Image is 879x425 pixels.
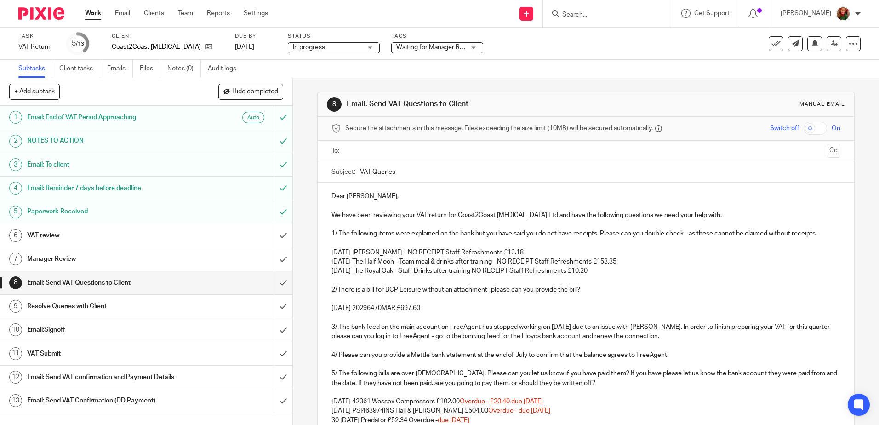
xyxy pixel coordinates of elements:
span: Get Support [694,10,730,17]
a: Emails [107,60,133,78]
div: 3 [9,158,22,171]
h1: Paperwork Received [27,205,185,218]
div: Auto [242,112,264,123]
p: 2/There is a bill for BCP Leisure without an attachment- please can you provide the bill? [331,285,840,294]
button: + Add subtask [9,84,60,99]
img: sallycropped.JPG [836,6,850,21]
div: 2 [9,135,22,148]
span: In progress [293,44,325,51]
div: 4 [9,182,22,195]
p: 1/ The following items were explained on the bank but you have said you do not have receipts. Ple... [331,229,840,238]
div: 5 [9,206,22,218]
p: [DATE] The Half Moon - Team meal & drinks after training - NO RECEIPT Staff Refreshments £153.35 [331,257,840,266]
p: 3/ The bank feed on the main account on FreeAgent has stopped working on [DATE] due to an issue w... [331,322,840,341]
div: 7 [9,253,22,265]
p: [PERSON_NAME] [781,9,831,18]
a: Team [178,9,193,18]
a: Notes (0) [167,60,201,78]
a: Work [85,9,101,18]
button: Hide completed [218,84,283,99]
a: Settings [244,9,268,18]
span: Waiting for Manager Review [396,44,476,51]
h1: VAT review [27,229,185,242]
a: Email [115,9,130,18]
p: We have been reviewing your VAT return for Coast2Coast [MEDICAL_DATA] Ltd and have the following ... [331,211,840,220]
label: Tags [391,33,483,40]
h1: Email: Send VAT Questions to Client [27,276,185,290]
p: [DATE] 42361 Wessex Compressors £102.00 [331,397,840,406]
span: due [DATE] [438,417,469,424]
div: 11 [9,347,22,360]
h1: Email: Reminder 7 days before deadline [27,181,185,195]
div: 10 [9,323,22,336]
span: Overdue - due [DATE] [488,408,550,414]
h1: Resolve Queries with Client [27,299,185,313]
p: Coast2Coast [MEDICAL_DATA] Ltd [112,42,201,52]
span: On [832,124,840,133]
button: Cc [827,144,840,158]
h1: Manager Review [27,252,185,266]
span: [DATE] [235,44,254,50]
p: [DATE] 20296470MAR £697.60 [331,304,840,313]
a: Reports [207,9,230,18]
div: 1 [9,111,22,124]
div: 13 [9,394,22,407]
input: Search [561,11,644,19]
div: 9 [9,300,22,313]
span: Secure the attachments in this message. Files exceeding the size limit (10MB) will be secured aut... [345,124,653,133]
label: Task [18,33,55,40]
span: Overdue - £20.40 due [DATE] [460,398,543,405]
small: /13 [76,41,84,46]
h1: NOTES TO ACTION [27,134,185,148]
h1: Email: End of VAT Period Approaching [27,110,185,124]
label: Subject: [331,167,355,177]
p: 30 [DATE] Predator £52.34 Overdue - [331,416,840,425]
div: 12 [9,371,22,384]
h1: Email: Send VAT Questions to Client [347,99,605,109]
h1: Email: Send VAT confirmation and Payment Details [27,370,185,384]
label: Client [112,33,223,40]
a: Audit logs [208,60,243,78]
div: 5 [72,38,84,49]
p: 5/ The following bills are over [DEMOGRAPHIC_DATA]. Please can you let us know if you have paid t... [331,369,840,388]
a: Subtasks [18,60,52,78]
div: Manual email [799,101,845,108]
a: Clients [144,9,164,18]
div: 8 [9,276,22,289]
a: Client tasks [59,60,100,78]
label: Due by [235,33,276,40]
div: 8 [327,97,342,112]
h1: Email:Signoff [27,323,185,337]
p: [DATE] [PERSON_NAME] - NO RECEIPT Staff Refreshments £13.18 [331,248,840,257]
p: [DATE] The Royal Oak - Staff Drinks after training NO RECEIPT Staff Refreshments £10.20 [331,266,840,276]
a: Files [140,60,160,78]
span: Switch off [770,124,799,133]
img: Pixie [18,7,64,20]
label: To: [331,146,342,155]
h1: Email: To client [27,158,185,172]
p: [DATE] PSI463974INS Hall & [PERSON_NAME] £504.00 [331,406,840,415]
p: 4/ Please can you provide a Mettle bank statement at the end of July to confirm that the balance ... [331,350,840,360]
p: Dear [PERSON_NAME], [331,192,840,201]
div: VAT Return [18,42,55,52]
h1: Email: Send VAT Confirmation (DD Payment) [27,394,185,408]
label: Status [288,33,380,40]
h1: VAT Submit [27,347,185,361]
div: 6 [9,229,22,242]
span: Hide completed [232,88,278,96]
